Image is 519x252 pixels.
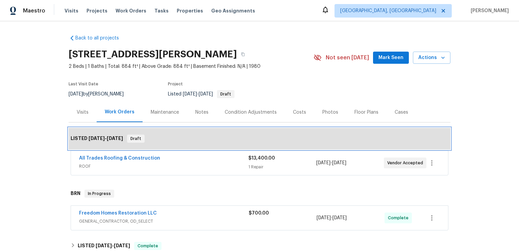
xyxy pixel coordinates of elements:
span: Draft [128,135,144,142]
div: 1 Repair [248,164,316,170]
span: Tasks [154,8,169,13]
div: Floor Plans [354,109,378,116]
a: Freedom Homes Restoration LLC [79,211,157,216]
a: Back to all projects [69,35,133,41]
span: - [96,243,130,248]
span: Last Visit Date [69,82,98,86]
span: GENERAL_CONTRACTOR, OD_SELECT [79,218,249,225]
span: $13,400.00 [248,156,275,161]
span: Mark Seen [378,54,403,62]
span: - [316,160,346,166]
span: Geo Assignments [211,7,255,14]
span: - [89,136,123,141]
span: Visits [65,7,78,14]
div: Costs [293,109,306,116]
span: [DATE] [316,161,330,165]
h2: [STREET_ADDRESS][PERSON_NAME] [69,51,237,58]
div: Work Orders [105,109,134,115]
span: Draft [218,92,234,96]
span: [DATE] [69,92,83,96]
div: Notes [195,109,208,116]
span: Work Orders [116,7,146,14]
span: [PERSON_NAME] [468,7,509,14]
span: Not seen [DATE] [326,54,369,61]
span: [DATE] [332,161,346,165]
span: [DATE] [317,216,331,220]
h6: LISTED [78,242,130,250]
button: Copy Address [237,48,249,60]
span: [GEOGRAPHIC_DATA], [GEOGRAPHIC_DATA] [340,7,436,14]
span: Projects [86,7,107,14]
span: ROOF [79,163,248,170]
span: 2 Beds | 1 Baths | Total: 884 ft² | Above Grade: 884 ft² | Basement Finished: N/A | 1980 [69,63,314,70]
div: Photos [322,109,338,116]
span: - [317,215,347,221]
span: [DATE] [89,136,105,141]
span: In Progress [85,190,114,197]
span: Listed [168,92,234,96]
div: Condition Adjustments [225,109,277,116]
span: [DATE] [107,136,123,141]
button: Mark Seen [373,52,409,64]
span: Maestro [23,7,45,14]
span: Vendor Accepted [387,160,426,166]
span: [DATE] [332,216,347,220]
div: Maintenance [151,109,179,116]
span: Actions [418,54,445,62]
div: by [PERSON_NAME] [69,90,132,98]
h6: BRN [71,190,80,198]
span: [DATE] [199,92,213,96]
span: $700.00 [249,211,269,216]
span: - [183,92,213,96]
a: All Trades Roofing & Construction [79,156,160,161]
span: Properties [177,7,203,14]
span: [DATE] [114,243,130,248]
div: BRN In Progress [69,183,450,204]
span: Complete [388,215,411,221]
button: Actions [413,52,450,64]
div: Cases [395,109,408,116]
div: LISTED [DATE]-[DATE]Draft [69,128,450,149]
span: [DATE] [183,92,197,96]
span: Project [168,82,183,86]
h6: LISTED [71,135,123,143]
span: [DATE] [96,243,112,248]
span: Complete [135,243,161,249]
div: Visits [77,109,89,116]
